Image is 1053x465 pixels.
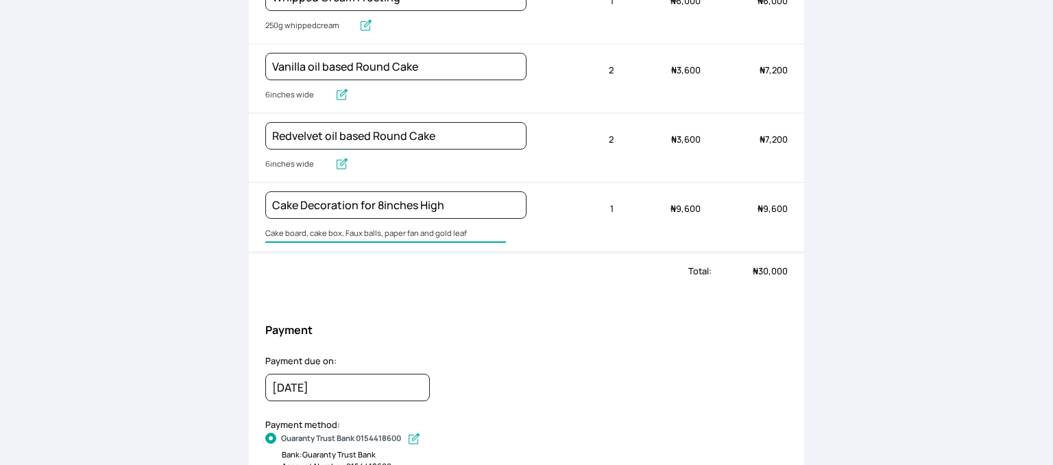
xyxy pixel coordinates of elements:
[265,225,506,243] input: Add description
[671,64,701,76] span: 3,600
[526,56,614,85] div: 2
[526,194,614,224] div: 1
[753,265,758,277] span: ₦
[760,133,765,145] span: ₦
[760,64,765,76] span: ₦
[758,202,763,215] span: ₦
[249,265,712,278] div: Total:
[670,202,676,215] span: ₦
[758,202,788,215] span: 9,600
[265,86,329,104] input: Add description
[670,202,701,215] span: 9,600
[526,125,614,154] div: 2
[265,418,340,431] label: Payment method:
[671,133,701,145] span: 3,600
[671,133,677,145] span: ₦
[671,64,677,76] span: ₦
[760,64,788,76] span: 7,200
[265,355,337,367] label: Payment due on:
[753,265,788,277] span: 30,000
[265,17,353,35] input: Add description
[265,322,788,338] h3: Payment
[282,449,788,461] div: Bank: Guaranty Trust Bank
[760,133,788,145] span: 7,200
[281,433,401,446] b: Guaranty Trust Bank 0154418600
[265,156,329,174] input: Add description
